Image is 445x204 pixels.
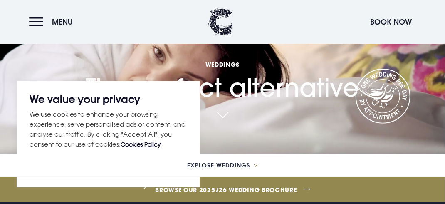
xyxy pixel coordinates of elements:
[86,35,359,102] h1: The perfect alternative
[30,94,187,104] p: We value your privacy
[29,13,77,31] button: Menu
[52,17,73,27] span: Menu
[121,141,161,148] a: Cookies Policy
[187,162,250,168] span: Explore Weddings
[366,13,416,31] button: Book Now
[208,8,233,35] img: Clandeboye Lodge
[30,109,187,149] p: We use cookies to enhance your browsing experience, serve personalised ads or content, and analys...
[86,60,359,68] span: Weddings
[17,81,200,187] div: We value your privacy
